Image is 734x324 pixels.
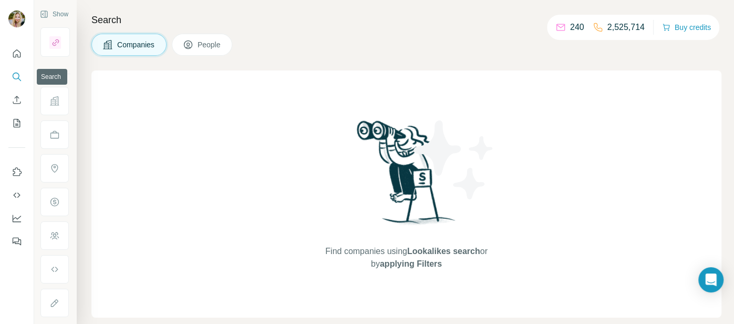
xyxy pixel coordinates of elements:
img: Surfe Illustration - Stars [407,113,501,207]
span: Lookalikes search [407,247,480,256]
button: Use Surfe on LinkedIn [8,163,25,181]
button: Dashboard [8,209,25,228]
img: Surfe Illustration - Woman searching with binoculars [352,118,461,235]
div: Open Intercom Messenger [698,267,723,292]
img: Avatar [8,11,25,27]
h4: Search [91,13,721,27]
span: Companies [117,39,156,50]
button: Search [8,67,25,86]
button: Show [33,6,76,22]
span: People [198,39,222,50]
span: applying Filters [380,259,442,268]
button: Use Surfe API [8,186,25,205]
button: Enrich CSV [8,90,25,109]
p: 240 [570,21,584,34]
button: Quick start [8,44,25,63]
p: 2,525,714 [607,21,645,34]
button: Feedback [8,232,25,251]
button: My lists [8,114,25,133]
button: Buy credits [662,20,711,35]
span: Find companies using or by [322,245,490,270]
